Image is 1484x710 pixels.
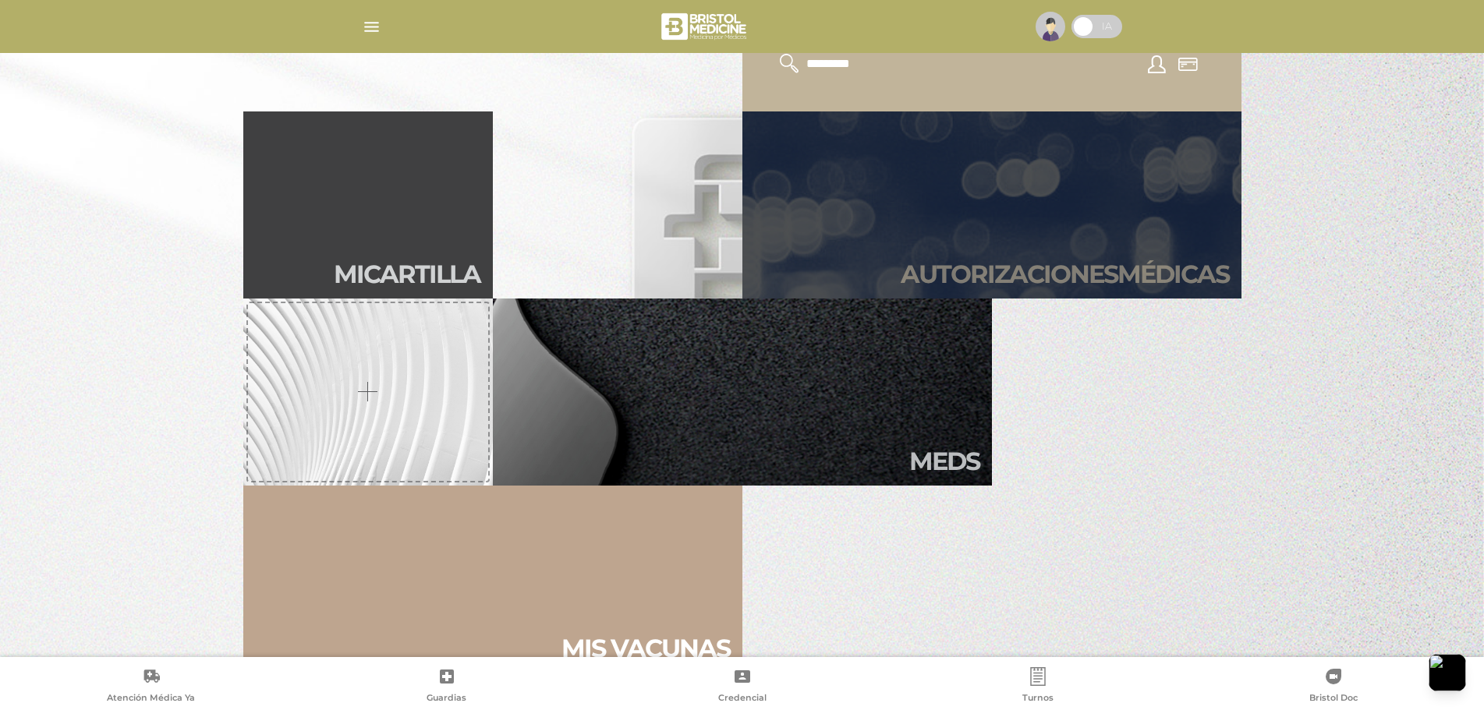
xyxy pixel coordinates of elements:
[1022,692,1054,706] span: Turnos
[493,298,992,486] a: Meds
[1309,692,1358,706] span: Bristol Doc
[299,667,594,707] a: Guardias
[659,8,752,45] img: bristol-medicine-blanco.png
[107,692,195,706] span: Atención Médica Ya
[742,111,1241,298] a: Autorizacionesmédicas
[334,260,480,289] h2: Mi car tilla
[594,667,890,707] a: Credencial
[909,447,979,476] h2: Meds
[561,634,730,663] h2: Mis vacu nas
[1185,667,1481,707] a: Bristol Doc
[901,260,1229,289] h2: Autori zaciones médicas
[890,667,1185,707] a: Turnos
[362,17,381,37] img: Cober_menu-lines-white.svg
[1036,12,1065,41] img: profile-placeholder.svg
[718,692,767,706] span: Credencial
[427,692,466,706] span: Guardias
[243,486,742,673] a: Mis vacunas
[243,111,493,298] a: Micartilla
[3,667,299,707] a: Atención Médica Ya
